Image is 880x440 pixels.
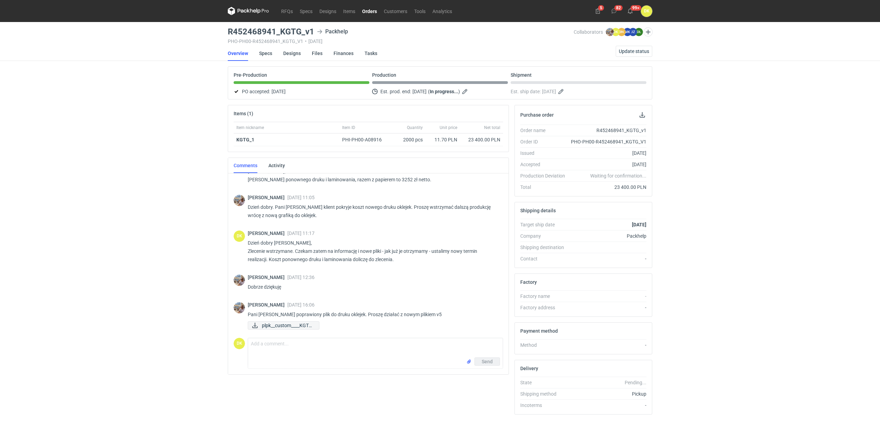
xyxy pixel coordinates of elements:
[234,338,245,349] figcaption: DK
[317,28,348,36] div: Packhelp
[632,222,646,227] strong: [DATE]
[228,7,269,15] svg: Packhelp Pro
[520,150,571,157] div: Issued
[638,111,646,119] button: Download PO
[287,195,315,200] span: [DATE] 11:05
[234,338,245,349] div: Dominika Kaczyńska
[616,46,652,57] button: Update status
[520,112,554,118] h2: Purchase order
[474,357,500,366] button: Send
[520,342,571,348] div: Method
[625,6,636,17] button: 99+
[520,233,571,239] div: Company
[571,304,646,311] div: -
[571,161,646,168] div: [DATE]
[482,359,493,364] span: Send
[228,39,574,44] div: PHO-PH00-R452468941_KGTG_V1 [DATE]
[428,136,457,143] div: 11.70 PLN
[429,7,456,15] a: Analytics
[571,233,646,239] div: Packhelp
[234,72,267,78] p: Pre-Production
[430,89,458,94] strong: In progress...
[520,208,556,213] h2: Shipping details
[440,125,457,130] span: Unit price
[305,39,307,44] span: •
[571,390,646,397] div: Pickup
[287,302,315,308] span: [DATE] 16:06
[234,195,245,206] img: Michał Palasek
[623,28,632,36] figcaption: MK
[617,28,626,36] figcaption: BN
[342,125,355,130] span: Item ID
[520,255,571,262] div: Contact
[228,28,314,36] h3: R452468941_KGTG_v1
[228,46,248,61] a: Overview
[272,87,286,96] span: [DATE]
[619,49,649,54] span: Update status
[234,275,245,286] div: Michał Palasek
[520,161,571,168] div: Accepted
[316,7,340,15] a: Designs
[372,87,508,96] div: Est. prod. end:
[283,46,301,61] a: Designs
[592,6,603,17] button: 5
[629,28,637,36] figcaption: JZ
[248,302,287,308] span: [PERSON_NAME]
[236,137,254,142] strong: KGTG_1
[428,89,430,94] em: (
[520,304,571,311] div: Factory address
[625,380,646,385] em: Pending...
[574,29,603,35] span: Collaborators
[248,195,287,200] span: [PERSON_NAME]
[248,230,287,236] span: [PERSON_NAME]
[520,390,571,397] div: Shipping method
[484,125,500,130] span: Net total
[571,138,646,145] div: PHO-PH00-R452468941_KGTG_V1
[412,87,427,96] span: [DATE]
[571,342,646,348] div: -
[520,127,571,134] div: Order name
[520,366,538,371] h2: Delivery
[571,127,646,134] div: R452468941_KGTG_v1
[380,7,411,15] a: Customers
[234,111,253,116] h2: Items (1)
[612,28,620,36] figcaption: DK
[520,244,571,251] div: Shipping destination
[458,89,460,94] em: )
[641,6,652,17] button: DK
[248,321,319,330] a: plpk__custom____KGTG...
[234,230,245,242] div: Dominika Kaczyńska
[296,7,316,15] a: Specs
[236,125,264,130] span: Item nickname
[234,87,369,96] div: PO accepted:
[590,172,646,179] em: Waiting for confirmation...
[571,184,646,191] div: 23 400.00 PLN
[234,158,257,173] a: Comments
[511,87,646,96] div: Est. ship date:
[641,6,652,17] div: Dominika Kaczyńska
[520,184,571,191] div: Total
[234,302,245,313] img: Michał Palasek
[520,402,571,409] div: Incoterms
[606,28,614,36] img: Michał Palasek
[248,239,498,264] p: Dzień dobry [PERSON_NAME], Zlecenie wstrzymane. Czekam zatem na informację i nowe pliki - jak już...
[411,7,429,15] a: Tools
[571,293,646,300] div: -
[262,322,314,329] span: plpk__custom____KGTG...
[571,255,646,262] div: -
[608,6,620,17] button: 82
[571,402,646,409] div: -
[557,87,566,96] button: Edit estimated shipping date
[359,7,380,15] a: Orders
[342,136,388,143] div: PHI-PH00-A08916
[248,310,498,319] p: Pani [PERSON_NAME] poprawiony plik do druku oklejek. Proszę działać z nowym plikiem v5
[259,46,272,61] a: Specs
[287,275,315,280] span: [DATE] 12:36
[287,230,315,236] span: [DATE] 11:17
[334,46,354,61] a: Finances
[340,7,359,15] a: Items
[520,293,571,300] div: Factory name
